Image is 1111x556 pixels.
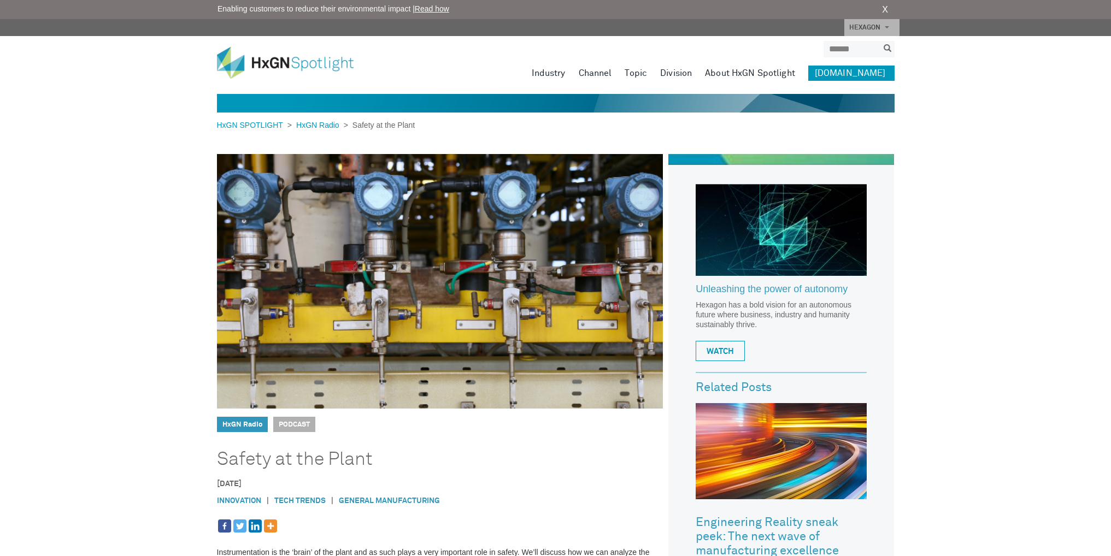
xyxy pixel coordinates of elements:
a: X [882,3,888,16]
a: WATCH [696,341,745,361]
a: HEXAGON [844,19,900,36]
a: Twitter [233,519,246,533]
span: Podcast [273,417,315,432]
a: Linkedin [249,519,262,533]
a: HxGN SPOTLIGHT [217,121,287,129]
a: HxGN Radio [222,421,262,428]
a: Tech Trends [274,497,326,505]
span: | [261,495,274,507]
a: Channel [579,66,612,81]
a: About HxGN Spotlight [705,66,795,81]
a: More [264,519,277,533]
div: > > [217,120,415,131]
a: Read how [415,4,449,13]
a: HxGN Radio [292,121,344,129]
h1: Safety at the Plant [217,448,632,470]
img: Hexagon_CorpVideo_Pod_RR_2.jpg [696,184,867,276]
a: Unleashing the power of autonomy [696,284,867,300]
a: Innovation [217,497,261,505]
a: Topic [625,66,647,81]
a: General manufacturing [339,497,440,505]
a: [DOMAIN_NAME] [808,66,895,81]
a: Industry [532,66,566,81]
span: Enabling customers to reduce their environmental impact | [218,3,449,15]
p: Hexagon has a bold vision for an autonomous future where business, industry and humanity sustaina... [696,300,867,329]
a: Division [660,66,692,81]
time: [DATE] [217,480,242,488]
span: Safety at the Plant [348,121,415,129]
img: Engineering Reality sneak peek: The next wave of manufacturing excellence [696,403,867,499]
h3: Related Posts [696,381,867,394]
span: | [326,495,339,507]
img: HxGN Spotlight [217,47,370,79]
a: Facebook [218,519,231,533]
